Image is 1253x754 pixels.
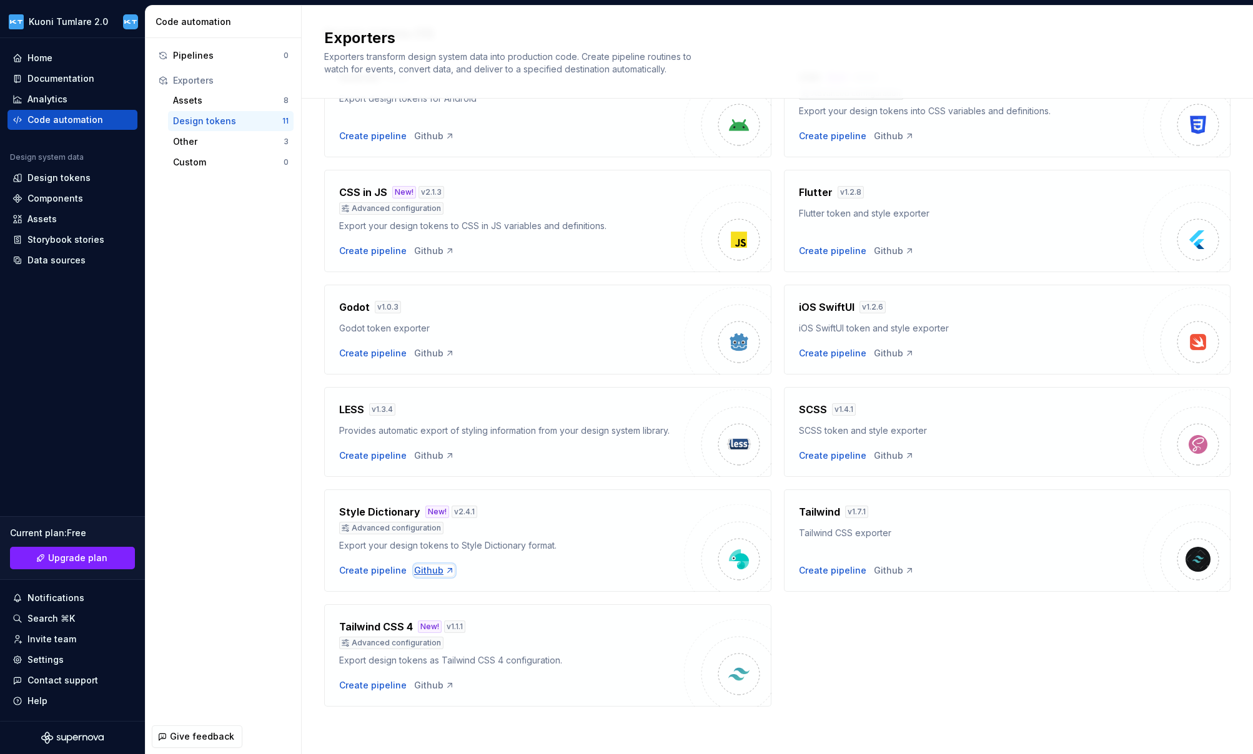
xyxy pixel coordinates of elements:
svg: Supernova Logo [41,732,104,744]
div: Create pipeline [799,130,866,142]
div: Components [27,192,83,205]
div: Documentation [27,72,94,85]
h4: Tailwind [799,504,840,519]
div: Advanced configuration [339,522,443,534]
div: v 1.1.1 [444,620,465,633]
h4: iOS SwiftUI [799,300,854,315]
div: Flutter token and style exporter [799,207,1144,220]
h4: Flutter [799,185,833,200]
a: Github [414,130,455,142]
a: Home [7,48,137,68]
div: 8 [284,95,289,105]
button: Create pipeline [799,564,866,577]
button: Other3 [168,132,294,152]
div: Export design tokens as Tailwind CSS 4 configuration. [339,654,684,667]
div: v 1.2.8 [838,186,864,198]
a: Documentation [7,69,137,89]
h4: Tailwind CSS 4 [339,619,413,634]
button: Create pipeline [339,130,407,142]
div: Settings [27,654,64,666]
div: v 2.4.1 [452,506,477,518]
button: Create pipeline [339,449,407,462]
button: Create pipeline [799,347,866,360]
div: Create pipeline [339,564,407,577]
button: Create pipeline [339,679,407,692]
div: Create pipeline [339,245,407,257]
a: Github [874,245,914,257]
div: Design tokens [27,172,91,184]
button: Custom0 [168,152,294,172]
div: Home [27,52,52,64]
a: Invite team [7,629,137,649]
a: Github [874,449,914,462]
div: Storybook stories [27,233,104,246]
div: Github [414,347,455,360]
h4: LESS [339,402,364,417]
a: Github [414,449,455,462]
button: Pipelines0 [153,46,294,66]
span: Exporters transform design system data into production code. Create pipeline routines to watch fo... [324,51,694,74]
button: Give feedback [152,725,242,748]
div: v 1.4.1 [832,403,856,416]
div: 0 [284,51,289,61]
div: Analytics [27,93,67,105]
button: Create pipeline [339,347,407,360]
button: Create pipeline [799,245,866,257]
a: Assets [7,209,137,229]
button: Search ⌘K [7,609,137,629]
a: Github [414,679,455,692]
div: v 2.1.3 [418,186,444,198]
div: Design system data [10,152,84,162]
a: Github [414,564,455,577]
div: Invite team [27,633,76,645]
div: Design tokens [173,115,282,127]
button: Design tokens11 [168,111,294,131]
div: Custom [173,156,284,169]
div: 11 [282,116,289,126]
div: New! [425,506,449,518]
a: Github [874,347,914,360]
div: Export design tokens for Android [339,92,684,105]
div: Exporters [173,74,289,87]
div: Godot token exporter [339,322,684,335]
div: Export your design tokens to Style Dictionary format. [339,539,684,552]
div: Contact support [27,674,98,687]
button: Create pipeline [799,449,866,462]
button: Upgrade plan [10,547,135,569]
div: Export your design tokens to CSS in JS variables and definitions. [339,220,684,232]
a: Code automation [7,110,137,130]
img: dee6e31e-e192-4f70-8333-ba8f88832f05.png [9,14,24,29]
div: Help [27,695,47,707]
h2: Exporters [324,28,1216,48]
a: Github [414,245,455,257]
span: Give feedback [170,730,234,743]
div: Pipelines [173,49,284,62]
button: Assets8 [168,91,294,110]
a: Github [874,130,914,142]
div: v 1.7.1 [845,506,868,518]
div: Other [173,135,284,148]
div: New! [418,620,442,633]
a: Storybook stories [7,230,137,250]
